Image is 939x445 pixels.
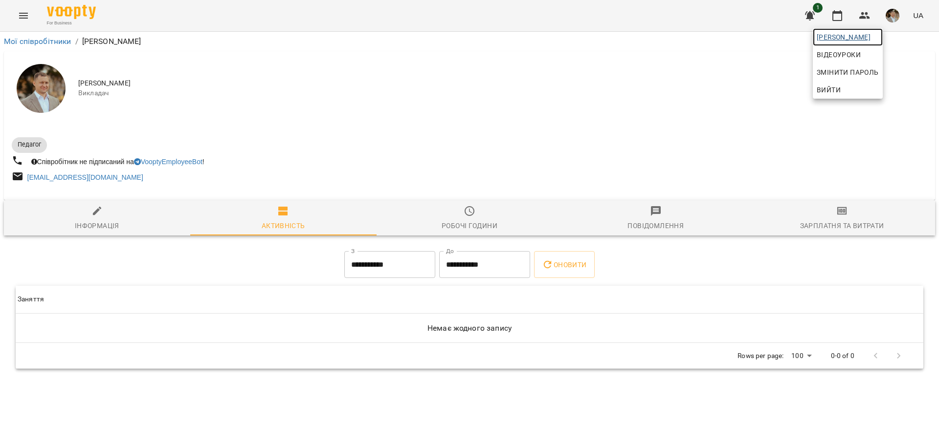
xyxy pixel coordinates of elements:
[817,84,841,96] span: Вийти
[813,28,883,46] a: [PERSON_NAME]
[817,66,879,78] span: Змінити пароль
[817,31,879,43] span: [PERSON_NAME]
[817,49,861,61] span: Відеоуроки
[813,46,865,64] a: Відеоуроки
[813,81,883,99] button: Вийти
[813,64,883,81] a: Змінити пароль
